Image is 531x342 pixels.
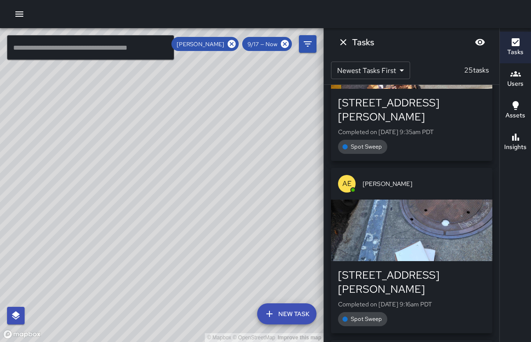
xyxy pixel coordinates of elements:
[352,35,374,49] h6: Tasks
[507,79,524,89] h6: Users
[335,33,352,51] button: Dismiss
[171,37,239,51] div: [PERSON_NAME]
[299,35,316,53] button: Filters
[338,268,485,296] div: [STREET_ADDRESS][PERSON_NAME]
[257,303,316,324] button: New Task
[242,40,283,48] span: 9/17 — Now
[506,111,525,120] h6: Assets
[500,95,531,127] button: Assets
[507,47,524,57] h6: Tasks
[500,127,531,158] button: Insights
[338,127,485,136] p: Completed on [DATE] 9:35am PDT
[346,315,387,323] span: Spot Sweep
[500,32,531,63] button: Tasks
[171,40,229,48] span: [PERSON_NAME]
[504,142,527,152] h6: Insights
[338,300,485,309] p: Completed on [DATE] 9:16am PDT
[342,178,352,189] p: AE
[338,96,485,124] div: [STREET_ADDRESS][PERSON_NAME]
[331,62,410,79] div: Newest Tasks First
[346,143,387,150] span: Spot Sweep
[471,33,489,51] button: Blur
[363,179,485,188] span: [PERSON_NAME]
[500,63,531,95] button: Users
[461,65,492,76] p: 25 tasks
[242,37,292,51] div: 9/17 — Now
[331,168,492,333] button: AE[PERSON_NAME][STREET_ADDRESS][PERSON_NAME]Completed on [DATE] 9:16am PDTSpot Sweep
